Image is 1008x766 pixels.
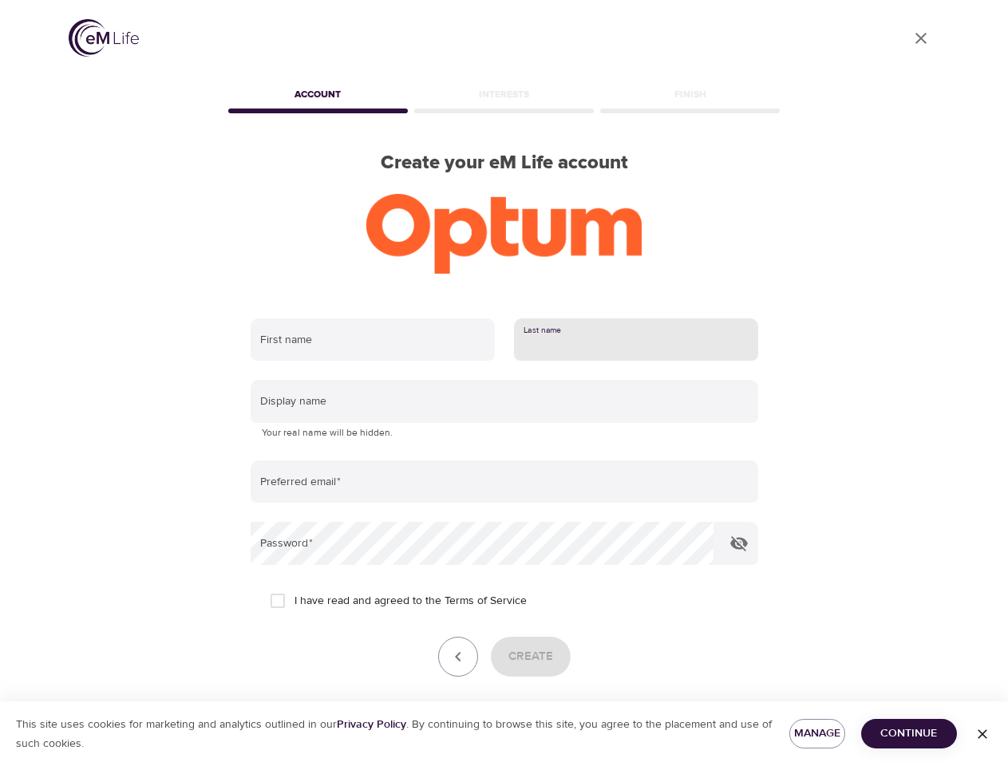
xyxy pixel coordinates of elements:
button: Manage [789,719,845,748]
span: Manage [802,724,832,744]
button: Continue [861,719,957,748]
p: Your real name will be hidden. [262,425,747,441]
h2: Create your eM Life account [225,152,784,175]
img: Optum-logo-ora-RGB.png [366,194,642,274]
span: I have read and agreed to the [294,593,527,610]
a: close [902,19,940,57]
img: logo [69,19,139,57]
span: Continue [874,724,944,744]
a: Privacy Policy [337,717,406,732]
a: Terms of Service [445,593,527,610]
